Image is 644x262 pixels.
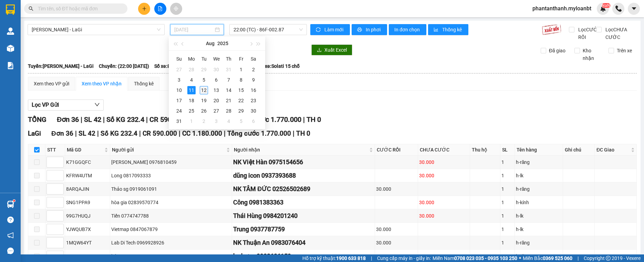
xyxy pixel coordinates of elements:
th: CHƯA CƯỚC [418,144,470,156]
img: solution-icon [7,62,14,69]
span: Thống kê [442,26,463,33]
button: caret-down [628,3,640,15]
span: notification [7,232,14,239]
td: KFRW4UTM [65,169,110,182]
div: 11 [187,86,196,94]
div: 30 [212,65,220,74]
th: Fr [235,53,247,64]
td: 2025-07-31 [222,64,235,75]
td: 2025-08-13 [210,85,222,95]
span: Cung cấp máy in - giấy in: [377,254,431,262]
div: 7 [225,76,233,84]
div: SNG1PPA9 [66,199,109,206]
span: download [317,48,322,53]
div: Thống kê [134,80,154,87]
div: h-răng [516,239,562,247]
div: 13 [212,86,220,94]
span: ⚪️ [519,257,521,260]
div: 30.000 [376,226,417,233]
div: NK Thuận An 0983076404 [233,238,374,248]
div: 30 [249,107,258,115]
span: | [97,129,99,137]
span: Tổng cước 1.770.000 [227,129,291,137]
button: syncLàm mới [310,24,350,35]
img: logo-vxr [6,4,15,15]
div: Trung 0937787759 [233,224,374,234]
th: We [210,53,222,64]
th: STT [45,144,65,156]
div: 27 [212,107,220,115]
span: Decrease Value [56,189,63,194]
td: 2025-07-30 [210,64,222,75]
div: 17 [175,96,183,105]
div: 6 [212,76,220,84]
th: Su [173,53,185,64]
th: Ghi chú [563,144,595,156]
td: 2025-08-08 [235,75,247,85]
span: Hồ Chí Minh - LaGi [32,24,160,35]
span: | [293,129,294,137]
div: 1 [501,185,513,193]
span: Đơn 36 [51,129,73,137]
span: caret-down [631,6,637,12]
div: 5 [237,117,245,125]
td: 2025-08-17 [173,95,185,106]
th: Mo [185,53,198,64]
span: TH 0 [307,115,321,124]
span: | [75,129,77,137]
td: 2025-08-22 [235,95,247,106]
input: Tìm tên, số ĐT hoặc mã đơn [38,5,119,12]
span: down [58,163,62,167]
div: 9 [249,76,258,84]
span: Người gửi [112,146,225,154]
span: up [58,158,62,162]
div: 27 [175,65,183,74]
td: 2025-08-26 [198,106,210,116]
span: environment [3,38,8,43]
div: bs hưng 0908606159 [233,251,374,261]
div: 30.000 [419,212,469,220]
span: Decrease Value [56,229,63,234]
div: 22 [237,96,245,105]
div: 5 [200,76,208,84]
div: 10 [175,86,183,94]
div: 19 [200,96,208,105]
div: Thảo sg 0919061091 [111,185,231,193]
button: plus [138,3,150,15]
td: 2025-08-09 [247,75,260,85]
span: down [58,190,62,194]
span: up [58,198,62,202]
div: 8ARQAJIN [66,185,109,193]
div: h-răng [516,185,562,193]
div: 2 [249,65,258,74]
span: message [7,248,14,254]
span: environment [48,38,52,43]
span: Decrease Value [56,176,63,181]
span: down [58,217,62,221]
td: 2025-08-07 [222,75,235,85]
span: phantanthanh.myloanbt [527,4,597,13]
img: warehouse-icon [7,45,14,52]
span: Hỗ trợ kỹ thuật: [302,254,366,262]
li: Mỹ Loan [3,3,100,17]
span: Số KG 232.4 [106,115,144,124]
span: Decrease Value [56,202,63,208]
span: up [58,171,62,176]
td: 2025-08-18 [185,95,198,106]
div: Công 0981383363 [233,198,374,207]
div: 1MQW64YT [66,239,109,247]
td: K71GGQFC [65,156,110,169]
button: Lọc VP Gửi [28,99,104,111]
div: h-kính [516,199,562,206]
th: SL [500,144,515,156]
span: down [58,176,62,180]
span: sync [316,27,322,33]
div: 1 [501,239,513,247]
span: printer [357,27,363,33]
td: 2025-08-30 [247,106,260,116]
td: 2025-09-03 [210,116,222,126]
div: 4 [187,76,196,84]
div: 4 [225,117,233,125]
span: | [371,254,372,262]
div: 3 [212,117,220,125]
